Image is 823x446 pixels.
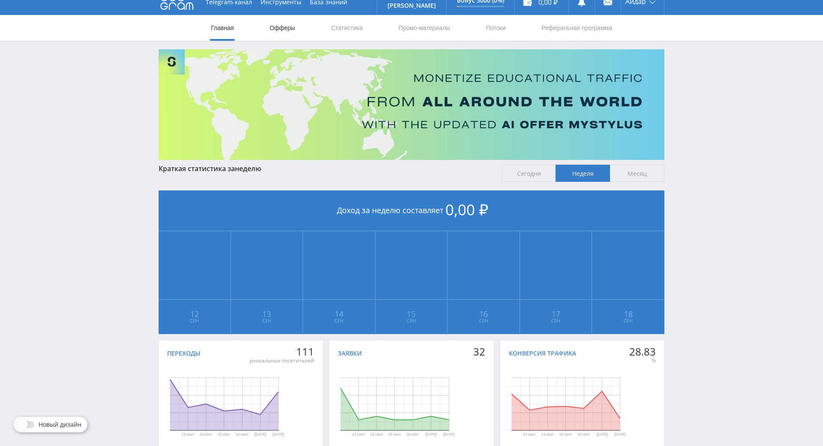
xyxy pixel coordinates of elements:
span: 12 [159,310,230,317]
span: 15 [376,310,447,317]
span: Сен [376,317,447,324]
text: [DATE] [273,433,284,437]
text: [DATE] [596,433,607,437]
span: 18 [592,310,664,317]
text: 15 сент. [388,433,402,437]
text: [DATE] [443,433,455,437]
span: Сен [231,317,303,324]
text: 14 сент. [370,433,384,437]
span: Новый дизайн [39,421,81,428]
text: 13 сент. [352,433,366,437]
a: Офферы [269,15,296,41]
a: Потоки [485,15,507,41]
text: 15 сент. [218,433,231,437]
div: 32 [473,346,485,358]
text: [DATE] [255,433,266,437]
span: 13 [231,310,303,317]
a: Статистика [330,15,363,41]
div: Краткая статистика за [159,165,493,172]
text: 16 сент. [577,433,590,437]
span: Сен [592,317,664,324]
span: Месяц [610,165,664,182]
span: 16 [448,310,519,317]
span: неделю [235,164,261,173]
span: Неделя [556,165,610,182]
text: [DATE] [425,433,437,437]
span: 17 [520,310,592,317]
div: уникальных посетителей [249,357,314,364]
span: Сен [520,317,592,324]
a: Реферальная программа [541,15,613,41]
a: Главная [210,15,234,41]
text: 16 сент. [406,433,420,437]
span: Сен [303,317,375,324]
img: Banner [159,49,664,160]
text: 16 сент. [236,433,249,437]
span: 0,00 ₽ [445,199,488,220]
text: 14 сент. [541,433,554,437]
div: 28.83 [629,346,656,358]
span: 14 [303,310,375,317]
span: Сен [448,317,519,324]
div: Заявки [338,350,362,357]
text: 15 сент. [559,433,572,437]
text: 14 сент. [199,433,213,437]
div: Переходы [167,350,200,357]
div: Доход за неделю составляет [159,190,664,231]
a: Промо-материалы [398,15,451,41]
div: Конверсия трафика [509,350,576,357]
span: Сегодня [502,165,556,182]
p: [PERSON_NAME] [387,2,436,9]
span: Сен [159,317,230,324]
div: % [629,357,656,364]
text: [DATE] [614,433,626,437]
text: 13 сент. [181,433,195,437]
div: 111 [249,346,314,358]
text: 13 сент. [523,433,536,437]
